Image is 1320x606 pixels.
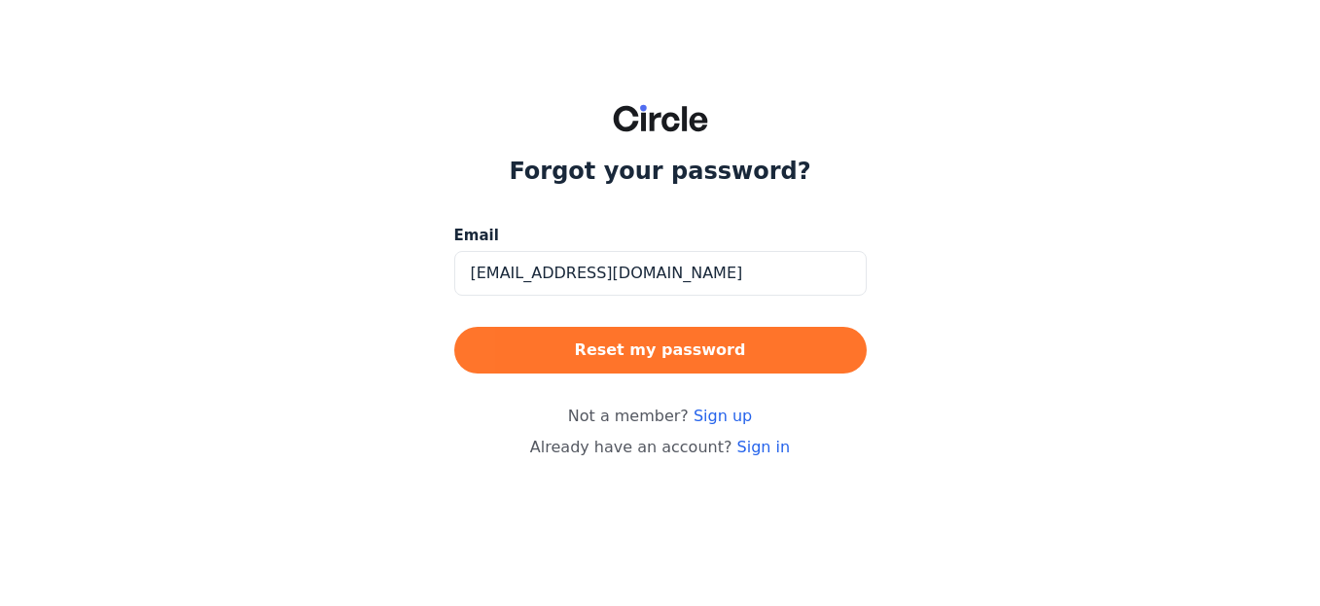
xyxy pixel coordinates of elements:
[509,156,810,187] h1: Forgot your password?
[737,438,791,456] a: Sign in
[454,225,499,247] span: Email
[694,407,752,425] a: Sign up
[568,405,752,428] span: Not a member?
[454,327,867,374] button: Reset my password
[608,516,712,531] span: Powered by Circle
[530,438,790,456] span: Already have an account?
[408,506,913,541] a: Powered by Circle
